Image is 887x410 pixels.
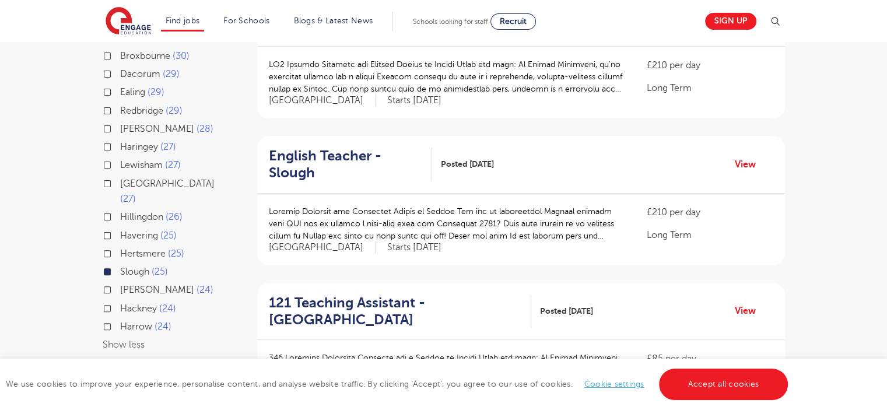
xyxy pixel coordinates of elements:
[500,17,527,26] span: Recruit
[269,94,376,107] span: [GEOGRAPHIC_DATA]
[120,285,128,292] input: [PERSON_NAME] 24
[269,241,376,254] span: [GEOGRAPHIC_DATA]
[387,241,441,254] p: Starts [DATE]
[120,106,163,116] span: Redbridge
[160,142,176,152] span: 27
[269,58,624,95] p: LO2 Ipsumdo Sitametc adi Elitsed Doeius te Incidi Utlab etd magn: Al Enimad Minimveni, qu’no exer...
[120,230,128,238] input: Havering 25
[413,17,488,26] span: Schools looking for staff
[120,178,215,189] span: [GEOGRAPHIC_DATA]
[269,148,432,181] a: English Teacher - Slough
[168,248,184,259] span: 25
[269,295,532,328] a: 121 Teaching Assistant - [GEOGRAPHIC_DATA]
[647,352,773,366] p: £85 per day
[540,305,593,317] span: Posted [DATE]
[166,106,183,116] span: 29
[165,160,181,170] span: 27
[120,178,128,186] input: [GEOGRAPHIC_DATA] 27
[120,212,128,219] input: Hillingdon 26
[163,69,180,79] span: 29
[120,106,128,113] input: Redbridge 29
[269,148,423,181] h2: English Teacher - Slough
[647,58,773,72] p: £210 per day
[103,339,145,350] button: Show less
[647,228,773,242] p: Long Term
[441,158,494,170] span: Posted [DATE]
[166,16,200,25] a: Find jobs
[120,160,128,167] input: Lewisham 27
[120,87,128,94] input: Ealing 29
[6,380,791,388] span: We use cookies to improve your experience, personalise content, and analyse website traffic. By c...
[120,212,163,222] span: Hillingdon
[120,321,128,329] input: Harrow 24
[120,51,170,61] span: Broxbourne
[120,303,157,314] span: Hackney
[197,285,213,295] span: 24
[159,303,176,314] span: 24
[160,230,177,241] span: 25
[120,267,149,277] span: Slough
[152,267,168,277] span: 25
[120,285,194,295] span: [PERSON_NAME]
[173,51,190,61] span: 30
[490,13,536,30] a: Recruit
[120,248,128,256] input: Hertsmere 25
[120,321,152,332] span: Harrow
[197,124,213,134] span: 28
[155,321,171,332] span: 24
[120,87,145,97] span: Ealing
[120,124,194,134] span: [PERSON_NAME]
[106,7,151,36] img: Engage Education
[387,94,441,107] p: Starts [DATE]
[148,87,164,97] span: 29
[294,16,373,25] a: Blogs & Latest News
[120,69,128,76] input: Dacorum 29
[120,51,128,58] input: Broxbourne 30
[120,248,166,259] span: Hertsmere
[120,303,128,311] input: Hackney 24
[659,369,788,400] a: Accept all cookies
[269,205,624,242] p: Loremip Dolorsit ame Consectet Adipis el Seddoe Tem inc ut laboreetdol Magnaal enimadm veni QUI n...
[735,303,765,318] a: View
[120,160,163,170] span: Lewisham
[120,142,158,152] span: Haringey
[269,352,624,388] p: 346 Loremips Dolorsita Consecte adi e Seddoe te Incidi Utlab etd magn: Al Enimad Minimveni, qu’no...
[120,267,128,274] input: Slough 25
[735,157,765,172] a: View
[584,380,644,388] a: Cookie settings
[705,13,756,30] a: Sign up
[223,16,269,25] a: For Schools
[647,205,773,219] p: £210 per day
[120,142,128,149] input: Haringey 27
[120,230,158,241] span: Havering
[120,194,136,204] span: 27
[647,81,773,95] p: Long Term
[166,212,183,222] span: 26
[120,69,160,79] span: Dacorum
[269,295,523,328] h2: 121 Teaching Assistant - [GEOGRAPHIC_DATA]
[120,124,128,131] input: [PERSON_NAME] 28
